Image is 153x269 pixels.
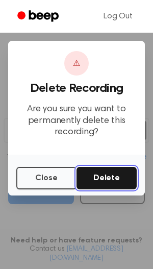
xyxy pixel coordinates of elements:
[93,4,143,29] a: Log Out
[16,82,137,95] h3: Delete Recording
[10,7,68,27] a: Beep
[64,51,89,76] div: ⚠
[76,167,137,189] button: Delete
[16,104,137,138] p: Are you sure you want to permanently delete this recording?
[16,167,76,189] button: Close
